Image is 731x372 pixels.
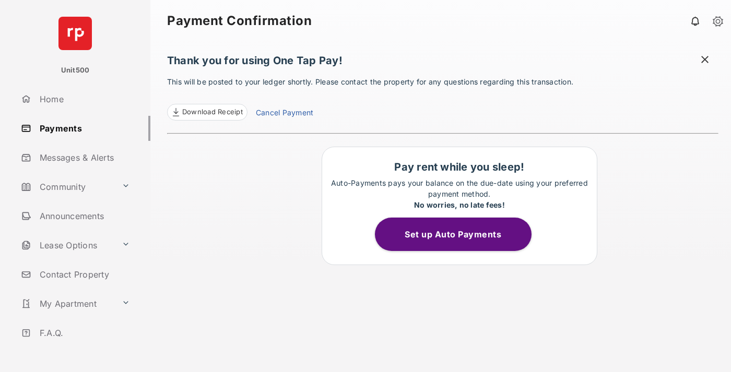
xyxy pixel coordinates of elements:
a: F.A.Q. [17,320,150,345]
p: Unit500 [61,65,90,76]
img: svg+xml;base64,PHN2ZyB4bWxucz0iaHR0cDovL3d3dy53My5vcmcvMjAwMC9zdmciIHdpZHRoPSI2NCIgaGVpZ2h0PSI2NC... [58,17,92,50]
a: Community [17,174,117,199]
a: Messages & Alerts [17,145,150,170]
p: This will be posted to your ledger shortly. Please contact the property for any questions regardi... [167,76,718,121]
a: Payments [17,116,150,141]
a: Announcements [17,203,150,229]
a: My Apartment [17,291,117,316]
a: Set up Auto Payments [375,229,544,239]
a: Lease Options [17,233,117,258]
a: Cancel Payment [256,107,313,121]
button: Set up Auto Payments [375,218,532,251]
a: Contact Property [17,262,150,287]
strong: Payment Confirmation [167,15,312,27]
p: Auto-Payments pays your balance on the due-date using your preferred payment method. [327,177,592,210]
a: Download Receipt [167,104,247,121]
span: Download Receipt [182,107,243,117]
a: Home [17,87,150,112]
h1: Pay rent while you sleep! [327,161,592,173]
h1: Thank you for using One Tap Pay! [167,54,718,72]
div: No worries, no late fees! [327,199,592,210]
